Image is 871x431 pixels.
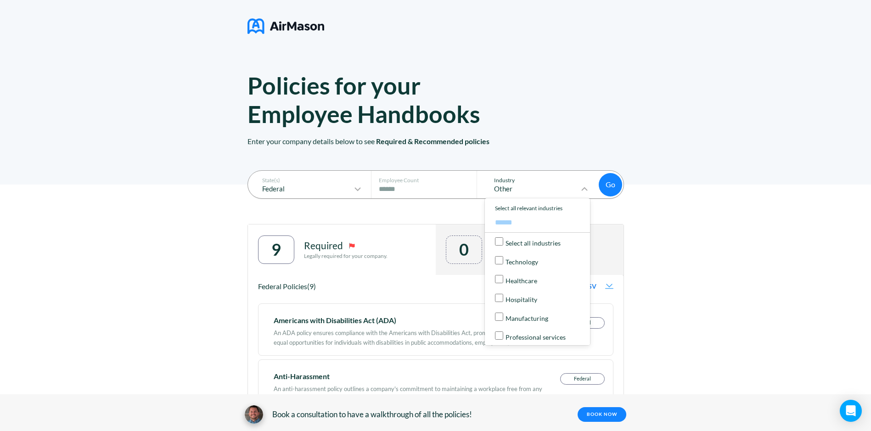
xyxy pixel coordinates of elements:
[304,253,388,259] p: Legally required for your company.
[376,137,489,146] span: Required & Recommended policies
[307,282,316,291] span: (9)
[495,256,503,264] input: Technology
[274,380,545,403] div: An anti-harassment policy outlines a company's commitment to maintaining a workplace free from an...
[485,177,590,184] p: Industry
[495,237,503,246] input: Select all industries
[247,71,517,128] h1: Policies for your Employee Handbooks
[253,177,363,184] p: State(s)
[485,185,579,193] p: Other
[379,177,474,184] p: Employee Count
[272,410,472,419] span: Book a consultation to have a walkthrough of all the policies!
[495,331,503,340] input: Professional services
[506,258,538,266] p: Technology
[247,15,324,38] img: logo
[304,240,343,251] p: Required
[247,128,624,185] p: Enter your company details below to see
[506,315,548,322] p: Manufacturing
[495,294,503,302] input: Hospitality
[495,275,503,283] input: Healthcare
[253,185,352,193] p: Federal
[599,173,622,196] button: Go
[258,282,307,291] span: Federal Policies
[578,407,626,422] a: BOOK NOW
[561,374,604,384] p: Federal
[495,313,503,321] input: Manufacturing
[274,324,545,347] div: An ADA policy ensures compliance with the Americans with Disabilities Act, promoting accessibilit...
[506,277,537,285] p: Healthcare
[605,284,613,289] img: download-icon
[245,405,263,424] img: avatar
[840,400,862,422] div: Open Intercom Messenger
[506,240,561,247] p: Select all industries
[271,240,281,259] div: 9
[506,334,566,341] p: Professional services
[274,373,545,380] div: Anti-Harassment
[349,243,355,249] img: required-icon
[274,317,545,324] div: Americans with Disabilities Act (ADA)
[506,296,537,303] p: Hospitality
[459,240,469,259] div: 0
